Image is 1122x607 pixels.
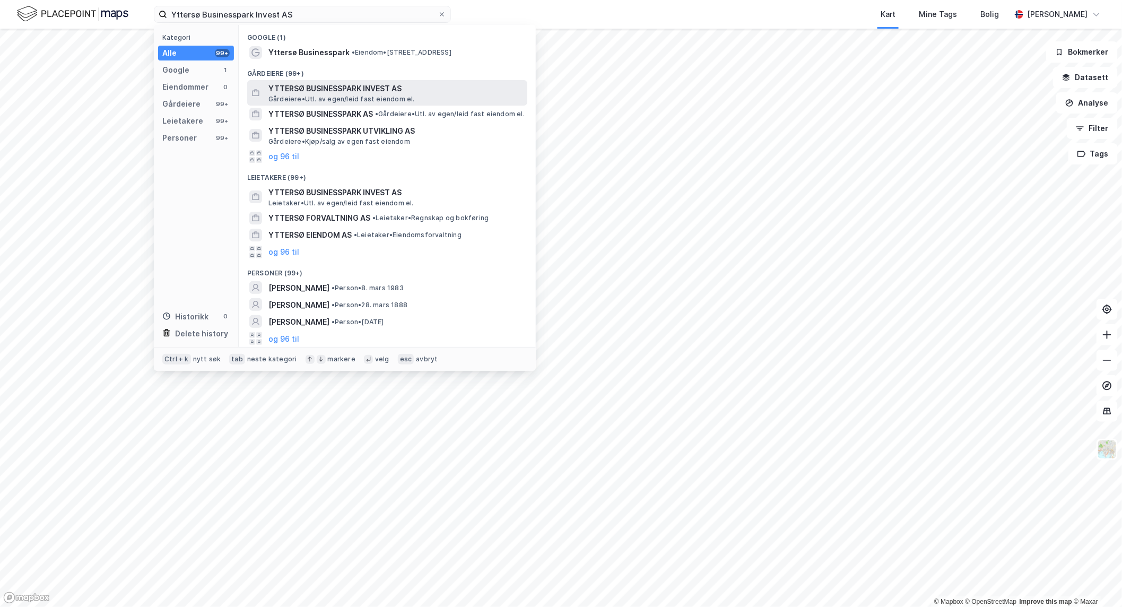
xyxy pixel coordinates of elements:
div: avbryt [416,355,438,363]
span: Leietaker • Regnskap og bokføring [372,214,489,222]
span: YTTERSØ BUSINESSPARK INVEST AS [268,82,523,95]
div: velg [375,355,389,363]
div: neste kategori [247,355,297,363]
a: Mapbox [934,598,963,605]
div: tab [229,354,245,365]
button: Filter [1067,118,1118,139]
div: Google (1) [239,25,536,44]
span: • [332,284,335,292]
button: Bokmerker [1046,41,1118,63]
div: Ctrl + k [162,354,191,365]
div: Kart [881,8,895,21]
div: Mine Tags [919,8,957,21]
span: Gårdeiere • Utl. av egen/leid fast eiendom el. [375,110,525,118]
span: Leietaker • Eiendomsforvaltning [354,231,462,239]
iframe: Chat Widget [1069,556,1122,607]
div: 0 [221,312,230,320]
div: 99+ [215,100,230,108]
span: YTTERSØ BUSINESSPARK INVEST AS [268,186,523,199]
div: Bolig [980,8,999,21]
span: [PERSON_NAME] [268,282,329,294]
div: 0 [221,83,230,91]
button: og 96 til [268,150,299,163]
div: Gårdeiere (99+) [239,61,536,80]
input: Søk på adresse, matrikkel, gårdeiere, leietakere eller personer [167,6,438,22]
button: og 96 til [268,246,299,258]
span: Person • 8. mars 1983 [332,284,404,292]
span: Person • 28. mars 1888 [332,301,407,309]
div: Delete history [175,327,228,340]
span: • [372,214,376,222]
span: YTTERSØ EIENDOM AS [268,229,352,241]
a: Mapbox homepage [3,592,50,604]
span: Gårdeiere • Utl. av egen/leid fast eiendom el. [268,95,415,103]
div: Kontrollprogram for chat [1069,556,1122,607]
a: OpenStreetMap [966,598,1017,605]
div: nytt søk [193,355,221,363]
span: • [332,301,335,309]
div: 99+ [215,49,230,57]
span: YTTERSØ FORVALTNING AS [268,212,370,224]
div: Historikk [162,310,208,323]
span: Leietaker • Utl. av egen/leid fast eiendom el. [268,199,414,207]
div: Eiendommer [162,81,208,93]
button: Datasett [1053,67,1118,88]
button: og 96 til [268,332,299,345]
div: [PERSON_NAME] [1028,8,1088,21]
div: Leietakere [162,115,203,127]
div: Gårdeiere [162,98,201,110]
div: Kategori [162,33,234,41]
div: 99+ [215,117,230,125]
span: YTTERSØ BUSINESSPARK UTVIKLING AS [268,125,523,137]
span: • [354,231,357,239]
span: [PERSON_NAME] [268,299,329,311]
span: [PERSON_NAME] [268,316,329,328]
span: • [332,318,335,326]
div: Personer (99+) [239,261,536,280]
div: Leietakere (99+) [239,165,536,184]
button: Tags [1068,143,1118,164]
span: Eiendom • [STREET_ADDRESS] [352,48,451,57]
div: Google [162,64,189,76]
span: YTTERSØ BUSINESSPARK AS [268,108,373,120]
span: • [375,110,378,118]
div: esc [398,354,414,365]
span: • [352,48,355,56]
div: Alle [162,47,177,59]
a: Improve this map [1020,598,1072,605]
img: Z [1097,439,1117,459]
img: logo.f888ab2527a4732fd821a326f86c7f29.svg [17,5,128,23]
div: 99+ [215,134,230,142]
span: Gårdeiere • Kjøp/salg av egen fast eiendom [268,137,410,146]
div: markere [328,355,355,363]
div: 1 [221,66,230,74]
span: Person • [DATE] [332,318,384,326]
div: Personer [162,132,197,144]
span: Yttersø Businesspark [268,46,350,59]
button: Analyse [1056,92,1118,114]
